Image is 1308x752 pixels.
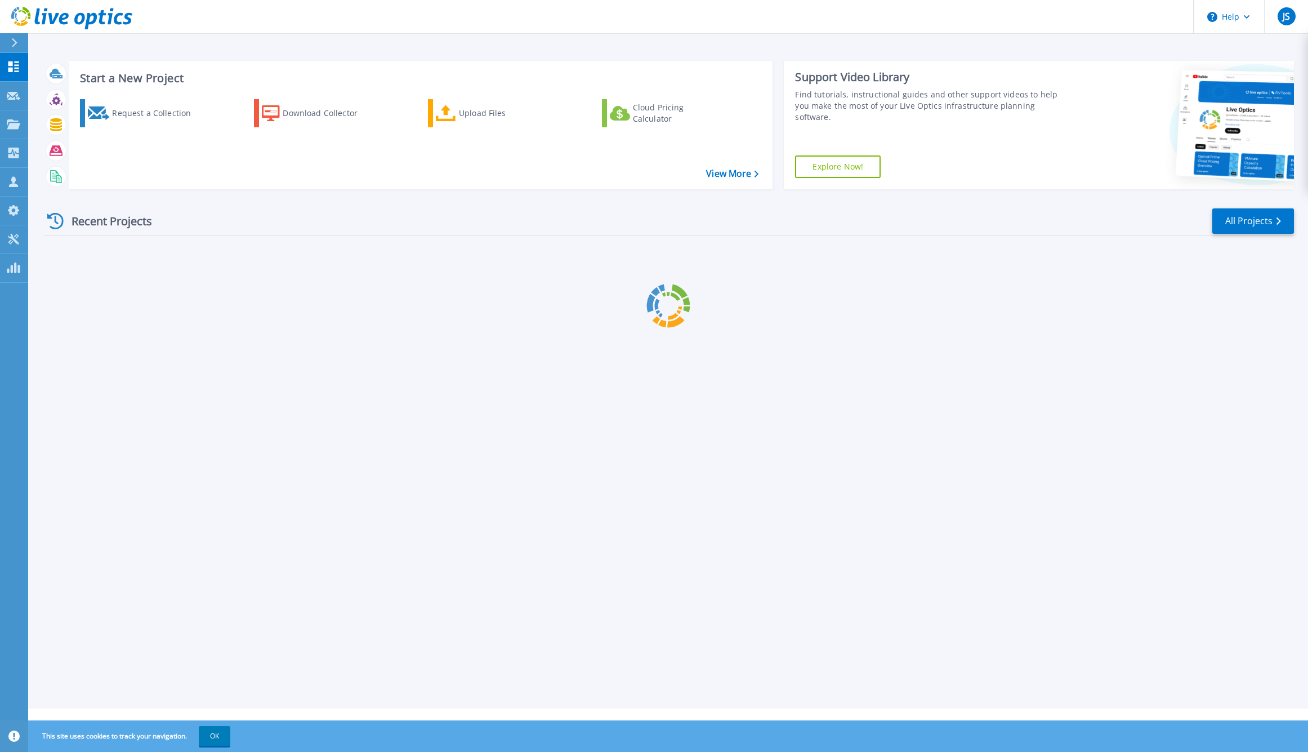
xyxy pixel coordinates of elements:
span: JS [1283,12,1290,21]
div: Download Collector [283,102,373,124]
div: Recent Projects [43,207,167,235]
a: Download Collector [254,99,380,127]
div: Upload Files [459,102,549,124]
a: Explore Now! [795,155,881,178]
span: This site uses cookies to track your navigation. [31,726,230,746]
a: Cloud Pricing Calculator [602,99,727,127]
div: Cloud Pricing Calculator [633,102,723,124]
a: View More [706,168,758,179]
div: Find tutorials, instructional guides and other support videos to help you make the most of your L... [795,89,1057,123]
div: Request a Collection [112,102,202,124]
a: Request a Collection [80,99,206,127]
button: OK [199,726,230,746]
h3: Start a New Project [80,72,758,84]
a: All Projects [1212,208,1294,234]
a: Upload Files [428,99,553,127]
div: Support Video Library [795,70,1057,84]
